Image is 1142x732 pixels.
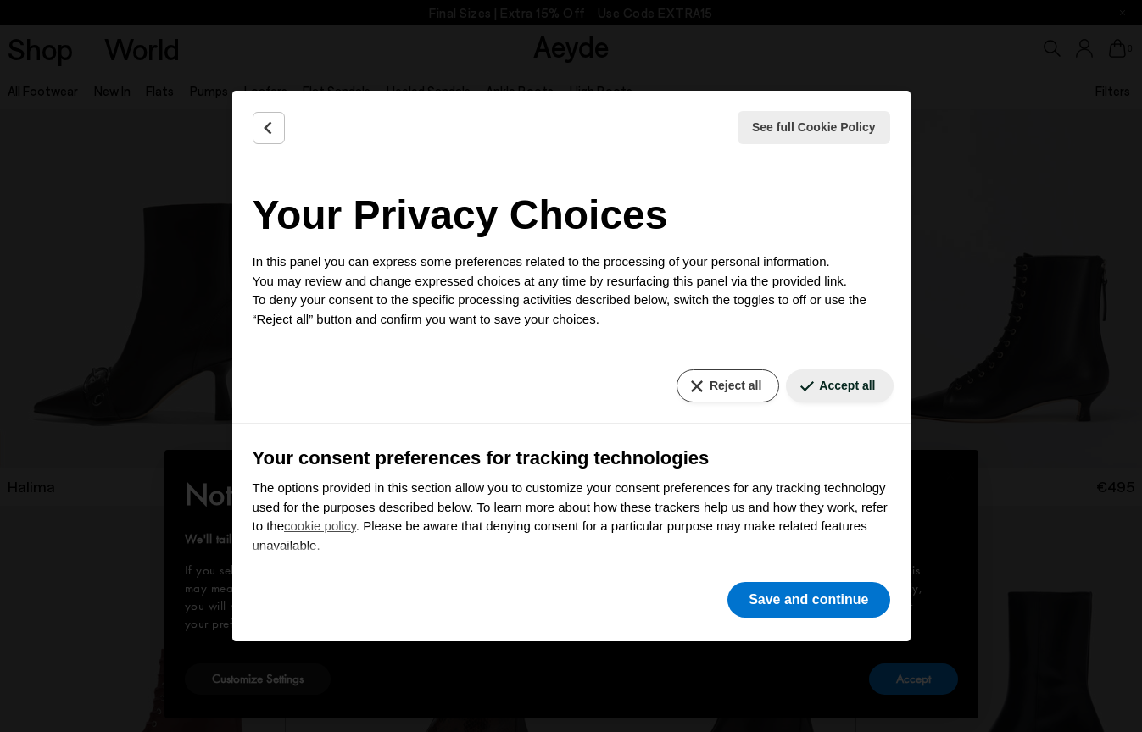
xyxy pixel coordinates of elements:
button: Accept all [786,369,893,402]
button: Save and continue [727,582,889,618]
a: cookie policy - link opens in a new tab [284,518,356,533]
button: Reject all [677,369,779,402]
p: In this panel you can express some preferences related to the processing of your personal informa... [253,252,890,329]
h3: Your consent preferences for tracking technologies [253,444,890,472]
button: See full Cookie Policy [738,111,890,144]
span: See full Cookie Policy [752,119,876,136]
h2: Your Privacy Choices [253,185,890,246]
button: Back [253,112,285,144]
p: The options provided in this section allow you to customize your consent preferences for any trac... [253,479,890,555]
